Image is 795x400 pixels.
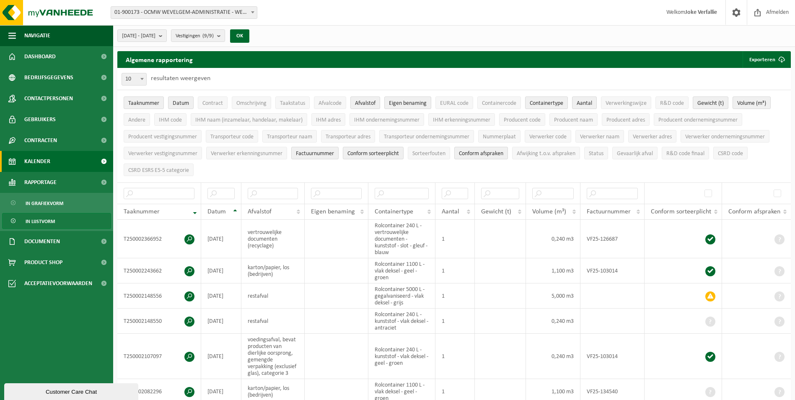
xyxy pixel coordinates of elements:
[24,151,50,172] span: Kalender
[633,134,672,140] span: Verwerker adres
[602,113,650,126] button: Producent adresProducent adres: Activate to sort
[612,147,658,159] button: Gevaarlijk afval : Activate to sort
[275,96,310,109] button: TaakstatusTaakstatus: Activate to sort
[512,147,580,159] button: Afwijking t.o.v. afsprakenAfwijking t.o.v. afspraken: Activate to sort
[311,113,345,126] button: IHM adresIHM adres: Activate to sort
[201,220,241,258] td: [DATE]
[122,30,155,42] span: [DATE] - [DATE]
[575,130,624,143] button: Verwerker naamVerwerker naam: Activate to sort
[230,29,249,43] button: OK
[440,100,469,106] span: EURAL code
[655,96,689,109] button: R&D codeR&amp;D code: Activate to sort
[379,130,474,143] button: Transporteur ondernemingsnummerTransporteur ondernemingsnummer : Activate to sort
[368,334,435,379] td: Rolcontainer 240 L - kunststof - vlak deksel - geel - groen
[375,208,413,215] span: Containertype
[201,334,241,379] td: [DATE]
[232,96,271,109] button: OmschrijvingOmschrijving: Activate to sort
[408,147,450,159] button: SorteerfoutenSorteerfouten: Activate to sort
[368,258,435,283] td: Rolcontainer 1100 L - vlak deksel - geel - groen
[350,96,380,109] button: AfvalstofAfvalstof: Activate to sort
[117,51,201,68] h2: Algemene rapportering
[355,100,375,106] span: Afvalstof
[654,113,742,126] button: Producent ondernemingsnummerProducent ondernemingsnummer: Activate to sort
[202,100,223,106] span: Contract
[384,96,431,109] button: Eigen benamingEigen benaming: Activate to sort
[211,151,282,157] span: Verwerker erkenningsnummer
[206,130,258,143] button: Transporteur codeTransporteur code: Activate to sort
[525,130,571,143] button: Verwerker codeVerwerker code: Activate to sort
[154,113,186,126] button: IHM codeIHM code: Activate to sort
[601,96,651,109] button: VerwerkingswijzeVerwerkingswijze: Activate to sort
[26,213,55,229] span: In lijstvorm
[368,220,435,258] td: Rolcontainer 240 L - vertrouwelijke documenten - kunststof - slot - gleuf - blauw
[454,147,508,159] button: Conform afspraken : Activate to sort
[124,130,202,143] button: Producent vestigingsnummerProducent vestigingsnummer: Activate to sort
[241,283,305,309] td: restafval
[526,309,580,334] td: 0,240 m3
[267,134,312,140] span: Transporteur naam
[122,73,147,86] span: 10
[435,258,475,283] td: 1
[368,309,435,334] td: Rolcontainer 240 L - kunststof - vlak deksel - antraciet
[296,151,334,157] span: Factuurnummer
[291,147,339,159] button: FactuurnummerFactuurnummer: Activate to sort
[685,9,717,16] strong: Joke Verfallie
[128,100,159,106] span: Taaknummer
[529,134,567,140] span: Verwerker code
[435,334,475,379] td: 1
[117,283,201,309] td: T250002148556
[24,172,57,193] span: Rapportage
[526,334,580,379] td: 0,240 m3
[248,208,272,215] span: Afvalstof
[435,96,473,109] button: EURAL codeEURAL code: Activate to sort
[198,96,228,109] button: ContractContract: Activate to sort
[572,96,597,109] button: AantalAantal: Activate to sort
[128,134,197,140] span: Producent vestigingsnummer
[207,208,226,215] span: Datum
[117,258,201,283] td: T250002243662
[241,334,305,379] td: voedingsafval, bevat producten van dierlijke oorsprong, gemengde verpakking (exclusief glas), cat...
[128,167,189,174] span: CSRD ESRS E5-5 categorie
[262,130,317,143] button: Transporteur naamTransporteur naam: Activate to sort
[176,30,214,42] span: Vestigingen
[628,130,676,143] button: Verwerker adresVerwerker adres: Activate to sort
[530,100,563,106] span: Containertype
[24,273,92,294] span: Acceptatievoorwaarden
[354,117,420,123] span: IHM ondernemingsnummer
[314,96,346,109] button: AfvalcodeAfvalcode: Activate to sort
[128,117,145,123] span: Andere
[241,309,305,334] td: restafval
[482,100,516,106] span: Containercode
[280,100,305,106] span: Taakstatus
[319,100,342,106] span: Afvalcode
[122,73,146,85] span: 10
[435,309,475,334] td: 1
[743,51,790,68] button: Exporteren
[693,96,728,109] button: Gewicht (t)Gewicht (t): Activate to sort
[554,117,593,123] span: Producent naam
[201,283,241,309] td: [DATE]
[442,208,459,215] span: Aantal
[733,96,771,109] button: Volume (m³)Volume (m³): Activate to sort
[580,134,619,140] span: Verwerker naam
[433,117,490,123] span: IHM erkenningsnummer
[173,100,189,106] span: Datum
[660,100,684,106] span: R&D code
[2,195,111,211] a: In grafiekvorm
[26,195,63,211] span: In grafiekvorm
[459,151,503,157] span: Conform afspraken
[24,252,62,273] span: Product Shop
[606,117,645,123] span: Producent adres
[658,117,738,123] span: Producent ondernemingsnummer
[24,231,60,252] span: Documenten
[171,29,225,42] button: Vestigingen(9/9)
[697,100,724,106] span: Gewicht (t)
[206,147,287,159] button: Verwerker erkenningsnummerVerwerker erkenningsnummer: Activate to sort
[526,220,580,258] td: 0,240 m3
[685,134,765,140] span: Verwerker ondernemingsnummer
[191,113,307,126] button: IHM naam (inzamelaar, handelaar, makelaar)IHM naam (inzamelaar, handelaar, makelaar): Activate to...
[713,147,748,159] button: CSRD codeCSRD code: Activate to sort
[117,309,201,334] td: T250002148550
[435,283,475,309] td: 1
